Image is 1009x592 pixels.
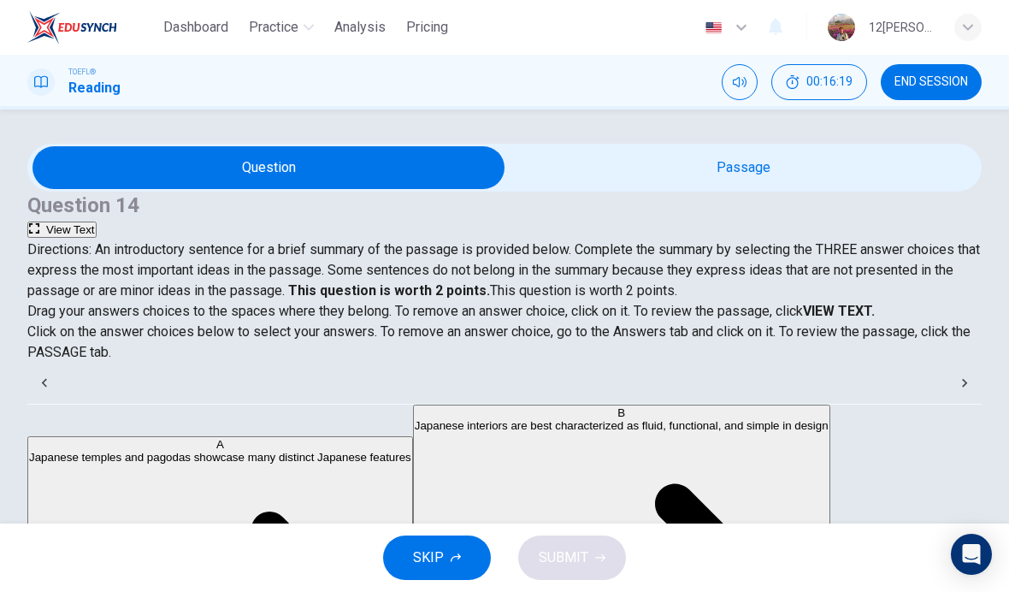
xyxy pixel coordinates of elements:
strong: This question is worth 2 points. [285,282,490,299]
h4: Question 14 [27,192,982,219]
button: 00:16:19 [771,64,867,100]
span: Japanese temples and pagodas showcase many distinct Japanese features [29,451,411,464]
button: Dashboard [156,12,235,43]
span: Dashboard [163,17,228,38]
div: B [415,406,829,419]
a: EduSynch logo [27,10,156,44]
img: en [703,21,724,34]
div: 12[PERSON_NAME] [869,17,934,38]
button: Analysis [327,12,392,43]
img: Profile picture [828,14,855,41]
div: Choose test type tabs [62,363,947,404]
span: END SESSION [894,75,968,89]
img: EduSynch logo [27,10,117,44]
strong: VIEW TEXT. [803,303,875,319]
span: TOEFL® [68,66,96,78]
div: Hide [771,64,867,100]
p: Drag your answers choices to the spaces where they belong. To remove an answer choice, click on i... [27,301,982,322]
span: Practice [249,17,298,38]
button: SKIP [383,536,491,580]
span: 00:16:19 [806,75,853,89]
span: SKIP [413,546,444,570]
button: View Text [27,222,97,238]
button: END SESSION [881,64,982,100]
span: Pricing [406,17,448,38]
div: Open Intercom Messenger [951,534,992,575]
span: Japanese interiors are best characterized as fluid, functional, and simple in design [415,419,829,432]
button: Pricing [399,12,455,43]
span: This question is worth 2 points. [490,282,677,299]
h1: Reading [68,78,121,98]
p: Click on the answer choices below to select your answers. To remove an answer choice, go to the A... [27,322,982,363]
span: Directions: An introductory sentence for a brief summary of the passage is provided below. Comple... [27,241,980,299]
div: Mute [722,64,758,100]
button: Practice [242,12,321,43]
div: A [29,438,411,451]
span: Analysis [334,17,386,38]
